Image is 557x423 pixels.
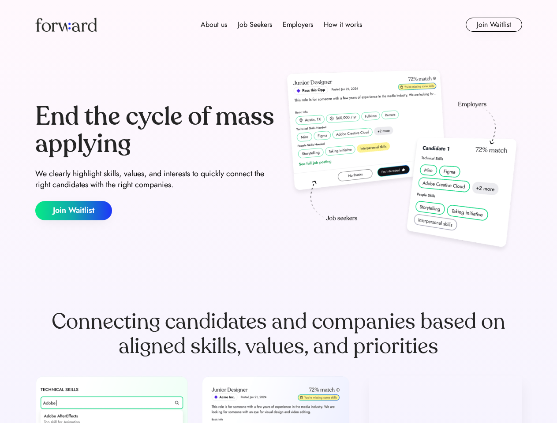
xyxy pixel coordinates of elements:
div: Connecting candidates and companies based on aligned skills, values, and priorities [35,309,522,359]
img: hero-image.png [282,67,522,256]
div: How it works [324,19,362,30]
div: Employers [283,19,313,30]
div: We clearly highlight skills, values, and interests to quickly connect the right candidates with t... [35,168,275,190]
img: Forward logo [35,18,97,32]
button: Join Waitlist [35,201,112,220]
div: About us [201,19,227,30]
button: Join Waitlist [466,18,522,32]
div: Job Seekers [238,19,272,30]
div: End the cycle of mass applying [35,103,275,157]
